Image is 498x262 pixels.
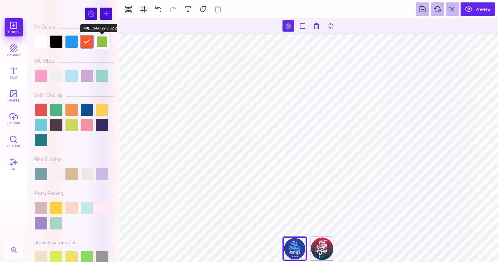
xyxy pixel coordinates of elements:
div: My Colors [33,24,55,30]
div: Rise & Shine [33,157,62,162]
button: upload [5,109,23,128]
div: Color Coding [33,92,62,98]
div: 90s Vibes [33,58,55,64]
button: images [5,87,23,105]
button: Preview [461,2,495,16]
button: Text [5,64,23,82]
button: Search [5,132,23,150]
div: Urban Environment [33,240,75,246]
div: Fresh Feeling [33,191,63,196]
button: bkgrnd [5,41,23,59]
button: AI [5,155,23,173]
